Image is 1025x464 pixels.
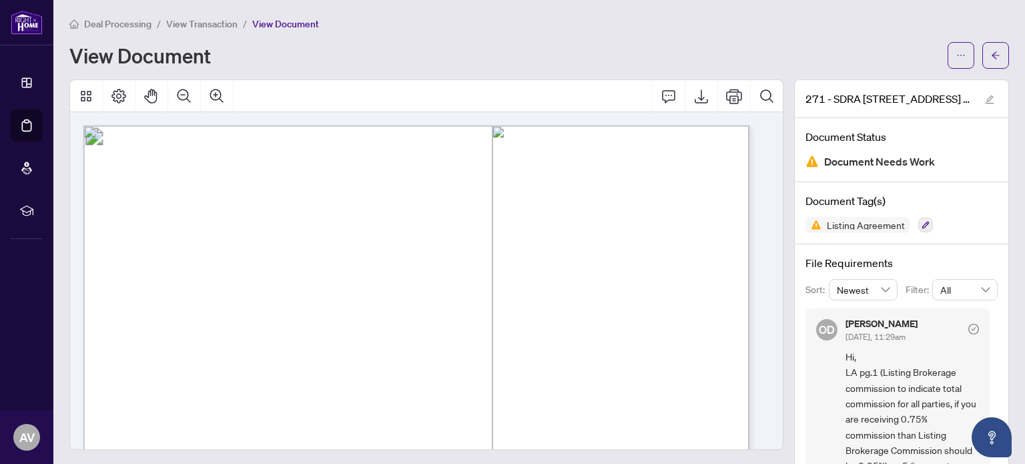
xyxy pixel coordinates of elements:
img: Status Icon [805,217,821,233]
p: Sort: [805,282,829,297]
span: View Transaction [166,18,238,30]
span: check-circle [968,324,979,334]
span: Deal Processing [84,18,151,30]
span: [DATE], 11:29am [845,332,906,342]
h4: File Requirements [805,255,998,271]
span: Listing Agreement [821,220,910,230]
span: Newest [837,280,890,300]
li: / [243,16,247,31]
li: / [157,16,161,31]
span: ellipsis [956,51,966,60]
span: AV [19,428,35,447]
span: Document Needs Work [824,153,935,171]
h1: View Document [69,45,211,66]
span: edit [985,95,994,104]
button: Open asap [972,417,1012,457]
span: 271 - SDRA [STREET_ADDRESS] Vaughan.pdf [805,91,972,107]
img: logo [11,10,43,35]
h4: Document Status [805,129,998,145]
span: arrow-left [991,51,1000,60]
img: Document Status [805,155,819,168]
span: All [940,280,990,300]
span: View Document [252,18,319,30]
h5: [PERSON_NAME] [845,319,918,328]
p: Filter: [906,282,932,297]
span: OD [819,321,835,338]
span: home [69,19,79,29]
h4: Document Tag(s) [805,193,998,209]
